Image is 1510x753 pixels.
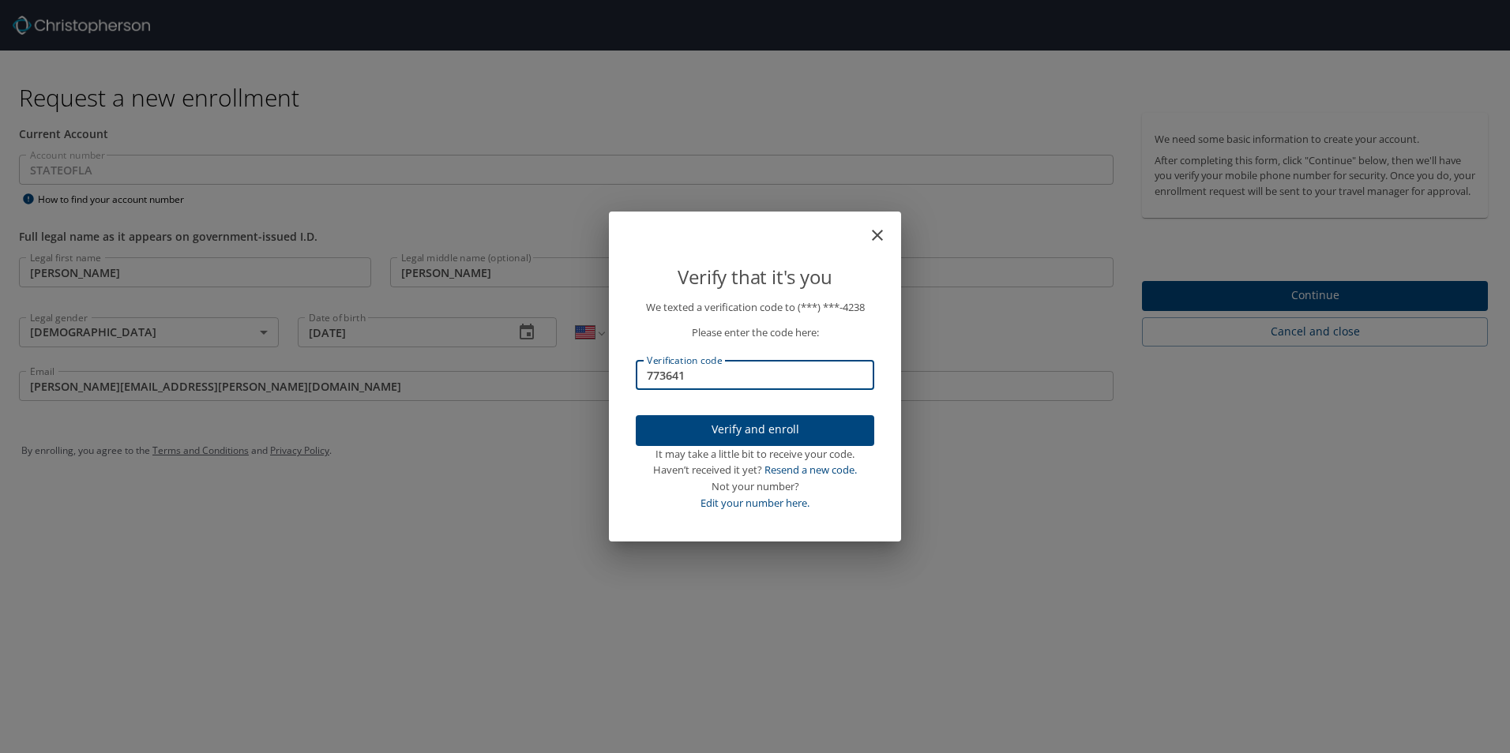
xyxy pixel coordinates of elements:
a: Edit your number here. [701,496,809,510]
a: Resend a new code. [764,463,857,477]
p: Verify that it's you [636,262,874,292]
span: Verify and enroll [648,420,862,440]
div: It may take a little bit to receive your code. [636,446,874,463]
p: Please enter the code here: [636,324,874,341]
button: Verify and enroll [636,415,874,446]
div: Haven’t received it yet? [636,462,874,478]
button: close [876,218,895,237]
div: Not your number? [636,478,874,495]
p: We texted a verification code to (***) ***- 4238 [636,299,874,316]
